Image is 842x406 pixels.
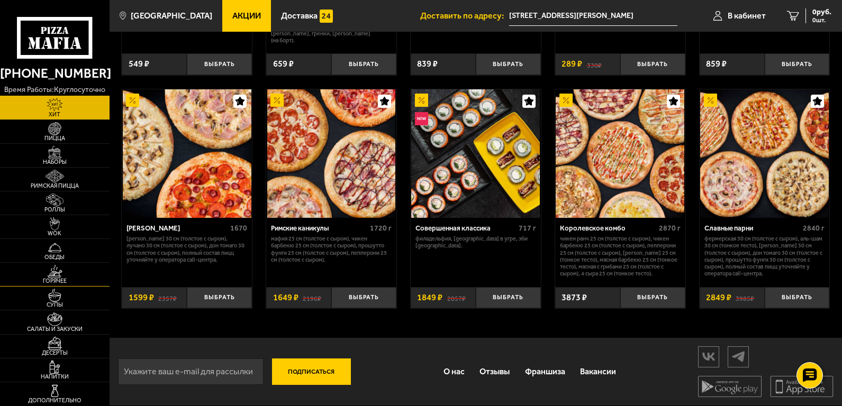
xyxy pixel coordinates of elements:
[573,357,624,386] a: Вакансии
[131,12,212,20] span: [GEOGRAPHIC_DATA]
[562,60,582,69] span: 289 ₽
[370,224,392,233] span: 1720 г
[706,60,727,69] span: 859 ₽
[415,224,516,233] div: Совершенная классика
[562,293,587,302] span: 3873 ₽
[417,293,442,302] span: 1849 ₽
[700,89,830,218] a: АкционныйСлавные парни
[765,287,830,309] button: Выбрать
[118,358,264,385] input: Укажите ваш e-mail для рассылки
[420,12,509,20] span: Доставить по адресу:
[126,94,139,107] img: Акционный
[728,347,748,366] img: tg
[129,60,149,69] span: 549 ₽
[560,235,681,278] p: Чикен Ранч 25 см (толстое с сыром), Чикен Барбекю 25 см (толстое с сыром), Пепперони 25 см (толст...
[187,287,252,309] button: Выбрать
[267,89,396,218] img: Римские каникулы
[273,293,298,302] span: 1649 ₽
[704,235,825,278] p: Фермерская 30 см (толстое с сыром), Аль-Шам 30 см (тонкое тесто), [PERSON_NAME] 30 см (толстое с ...
[271,224,367,233] div: Римские каникулы
[303,293,321,302] s: 2196 ₽
[447,293,466,302] s: 2057 ₽
[699,347,719,366] img: vk
[704,94,717,107] img: Акционный
[728,12,766,20] span: В кабинет
[417,60,438,69] span: 839 ₽
[560,224,656,233] div: Королевское комбо
[472,357,518,386] a: Отзывы
[559,94,573,107] img: Акционный
[803,224,825,233] span: 2840 г
[519,224,536,233] span: 717 г
[812,17,831,23] span: 0 шт.
[436,357,472,386] a: О нас
[700,89,829,218] img: Славные парни
[476,287,541,309] button: Выбрать
[765,53,830,75] button: Выбрать
[704,224,801,233] div: Славные парни
[331,287,396,309] button: Выбрать
[411,89,540,218] img: Совершенная классика
[158,293,177,302] s: 2357 ₽
[271,235,392,263] p: Мафия 25 см (толстое с сыром), Чикен Барбекю 25 см (толстое с сыром), Прошутто Фунги 25 см (толст...
[620,53,685,75] button: Выбрать
[126,224,228,233] div: [PERSON_NAME]
[129,293,154,302] span: 1599 ₽
[230,224,247,233] span: 1670
[556,89,684,218] img: Королевское комбо
[736,293,754,302] s: 3985 ₽
[555,89,685,218] a: АкционныйКоролевское комбо
[476,53,541,75] button: Выбрать
[232,12,261,20] span: Акции
[126,235,247,263] p: [PERSON_NAME] 30 см (толстое с сыром), Лучано 30 см (толстое с сыром), Дон Томаго 30 см (толстое ...
[273,60,294,69] span: 659 ₽
[331,53,396,75] button: Выбрать
[706,293,731,302] span: 2849 ₽
[411,89,541,218] a: АкционныйНовинкаСовершенная классика
[812,8,831,16] span: 0 руб.
[122,89,252,218] a: АкционныйХет Трик
[415,112,428,125] img: Новинка
[587,60,602,69] s: 330 ₽
[123,89,251,218] img: Хет Трик
[187,53,252,75] button: Выбрать
[270,94,284,107] img: Акционный
[509,6,677,26] input: Ваш адрес доставки
[415,235,536,250] p: Филадельфия, [GEOGRAPHIC_DATA] в угре, Эби [GEOGRAPHIC_DATA].
[281,12,318,20] span: Доставка
[266,89,396,218] a: АкционныйРимские каникулы
[320,10,333,23] img: 15daf4d41897b9f0e9f617042186c801.svg
[272,358,351,385] button: Подписаться
[659,224,681,233] span: 2870 г
[517,357,573,386] a: Франшиза
[620,287,685,309] button: Выбрать
[415,94,428,107] img: Акционный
